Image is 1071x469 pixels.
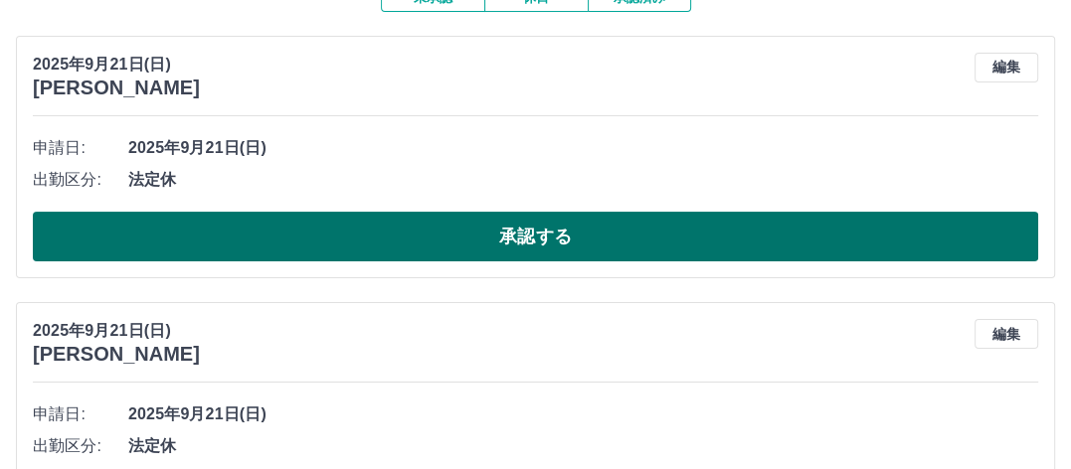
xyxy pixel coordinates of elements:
span: 2025年9月21日(日) [128,136,1038,160]
p: 2025年9月21日(日) [33,319,200,343]
h3: [PERSON_NAME] [33,343,200,366]
span: 出勤区分: [33,434,128,458]
span: 2025年9月21日(日) [128,402,1038,426]
span: 出勤区分: [33,168,128,192]
button: 編集 [975,319,1038,349]
span: 申請日: [33,402,128,426]
button: 承認する [33,212,1038,261]
h3: [PERSON_NAME] [33,77,200,99]
p: 2025年9月21日(日) [33,53,200,77]
span: 法定休 [128,434,1038,458]
span: 法定休 [128,168,1038,192]
span: 申請日: [33,136,128,160]
button: 編集 [975,53,1038,82]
